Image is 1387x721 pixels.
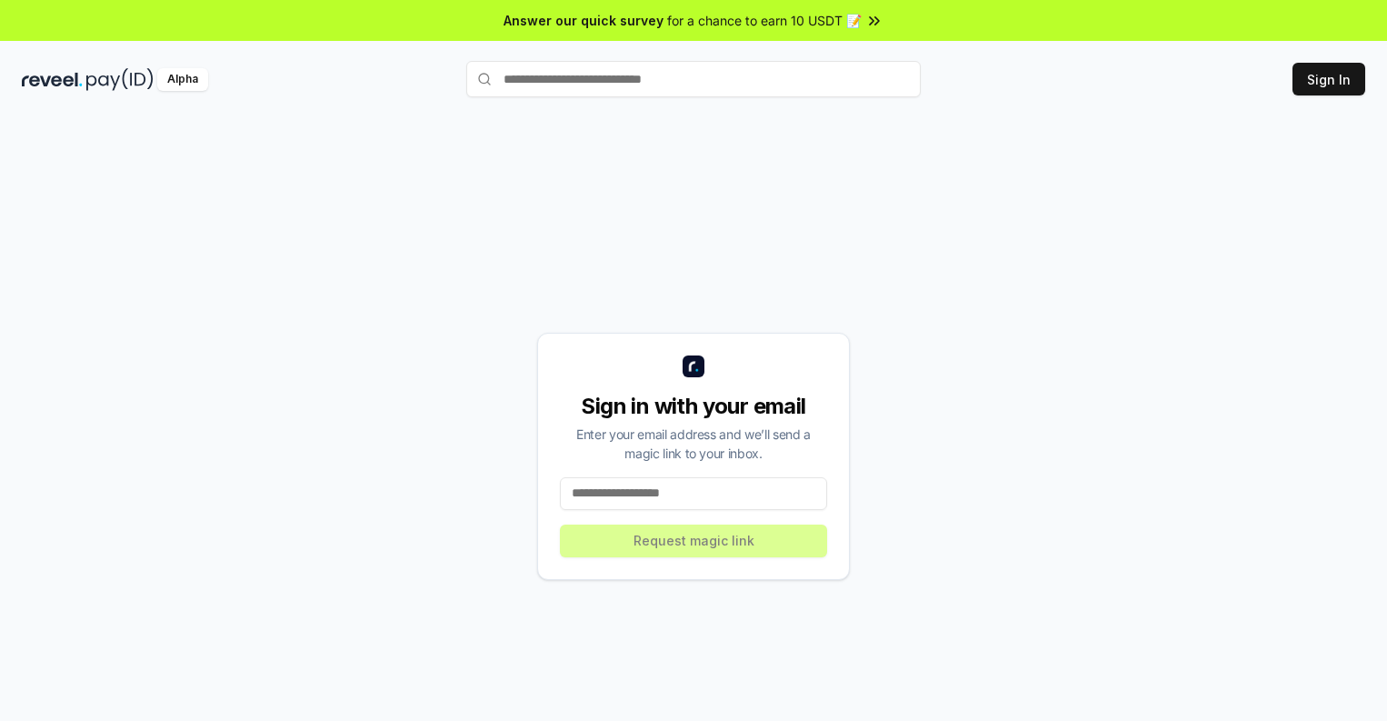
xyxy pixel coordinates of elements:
[22,68,83,91] img: reveel_dark
[86,68,154,91] img: pay_id
[504,11,664,30] span: Answer our quick survey
[683,355,704,377] img: logo_small
[1292,63,1365,95] button: Sign In
[560,392,827,421] div: Sign in with your email
[667,11,862,30] span: for a chance to earn 10 USDT 📝
[560,425,827,463] div: Enter your email address and we’ll send a magic link to your inbox.
[157,68,208,91] div: Alpha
